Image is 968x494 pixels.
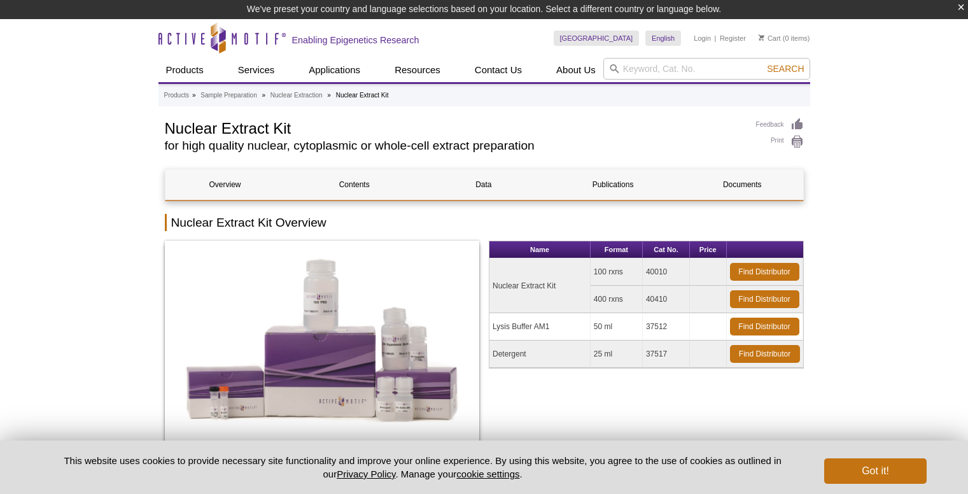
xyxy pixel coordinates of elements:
[730,318,799,335] a: Find Distributor
[591,286,643,313] td: 400 rxns
[643,258,690,286] td: 40010
[262,92,265,99] li: »
[165,118,743,137] h1: Nuclear Extract Kit
[643,241,690,258] th: Cat No.
[730,263,799,281] a: Find Distributor
[763,63,808,74] button: Search
[730,345,800,363] a: Find Distributor
[158,58,211,82] a: Products
[165,140,743,152] h2: for high quality nuclear, cytoplasmic or whole-cell extract preparation
[759,31,810,46] li: (0 items)
[456,469,519,479] button: cookie settings
[42,454,804,481] p: This website uses cookies to provide necessary site functionality and improve your online experie...
[489,241,591,258] th: Name
[645,31,681,46] a: English
[759,34,764,41] img: Your Cart
[387,58,448,82] a: Resources
[682,169,802,200] a: Documents
[730,290,799,308] a: Find Distributor
[489,258,591,313] td: Nuclear Extract Kit
[759,34,781,43] a: Cart
[690,241,726,258] th: Price
[164,90,189,101] a: Products
[756,135,804,149] a: Print
[591,341,643,368] td: 25 ml
[301,58,368,82] a: Applications
[824,458,926,484] button: Got it!
[591,241,643,258] th: Format
[292,34,419,46] h2: Enabling Epigenetics Research
[295,169,414,200] a: Contents
[489,313,591,341] td: Lysis Buffer AM1
[270,90,323,101] a: Nuclear Extraction
[165,214,804,231] h2: Nuclear Extract Kit Overview
[336,92,389,99] li: Nuclear Extract Kit
[767,64,804,74] span: Search
[643,341,690,368] td: 37517
[554,31,640,46] a: [GEOGRAPHIC_DATA]
[489,341,591,368] td: Detergent
[756,118,804,132] a: Feedback
[165,241,480,451] img: Nuclear Extract Kit
[643,286,690,313] td: 40410
[337,469,395,479] a: Privacy Policy
[603,58,810,80] input: Keyword, Cat. No.
[200,90,256,101] a: Sample Preparation
[327,92,331,99] li: »
[715,31,717,46] li: |
[643,313,690,341] td: 37512
[467,58,530,82] a: Contact Us
[694,34,711,43] a: Login
[230,58,283,82] a: Services
[591,258,643,286] td: 100 rxns
[192,92,196,99] li: »
[549,58,603,82] a: About Us
[553,169,673,200] a: Publications
[720,34,746,43] a: Register
[591,313,643,341] td: 50 ml
[424,169,544,200] a: Data
[165,169,285,200] a: Overview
